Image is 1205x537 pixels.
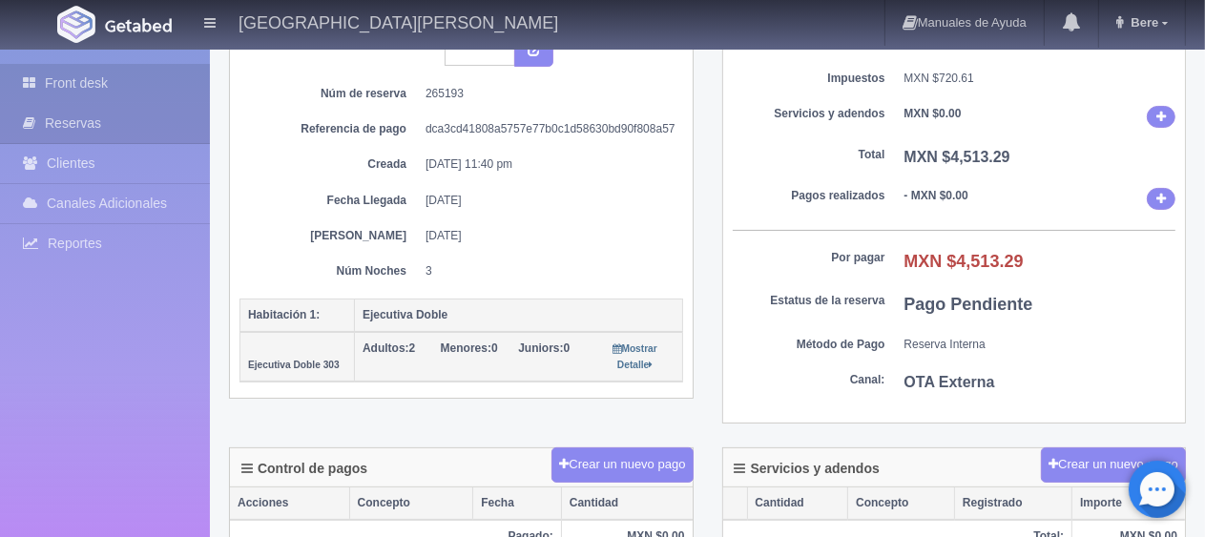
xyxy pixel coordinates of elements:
[1041,447,1186,483] button: Crear un nuevo cargo
[904,337,1176,353] dd: Reserva Interna
[426,156,669,173] dd: [DATE] 11:40 pm
[733,337,885,353] dt: Método de Pago
[426,263,669,279] dd: 3
[904,71,1176,87] dd: MXN $720.61
[735,462,880,476] h4: Servicios y adendos
[57,6,95,43] img: Getabed
[254,228,406,244] dt: [PERSON_NAME]
[441,341,498,355] span: 0
[904,252,1024,271] b: MXN $4,513.29
[747,487,848,520] th: Cantidad
[954,487,1071,520] th: Registrado
[904,374,995,390] b: OTA Externa
[363,341,415,355] span: 2
[733,106,885,122] dt: Servicios y adendos
[254,121,406,137] dt: Referencia de pago
[254,193,406,209] dt: Fecha Llegada
[904,295,1033,314] b: Pago Pendiente
[733,147,885,163] dt: Total
[254,263,406,279] dt: Núm Noches
[904,149,1010,165] b: MXN $4,513.29
[254,156,406,173] dt: Creada
[349,487,473,520] th: Concepto
[441,341,491,355] strong: Menores:
[733,372,885,388] dt: Canal:
[561,487,692,520] th: Cantidad
[904,189,968,202] b: - MXN $0.00
[904,107,962,120] b: MXN $0.00
[355,299,683,332] th: Ejecutiva Doble
[426,121,669,137] dd: dca3cd41808a5757e77b0c1d58630bd90f808a57
[518,341,570,355] span: 0
[248,360,340,370] small: Ejecutiva Doble 303
[1126,15,1158,30] span: Bere
[733,188,885,204] dt: Pagos realizados
[426,228,669,244] dd: [DATE]
[848,487,955,520] th: Concepto
[1072,487,1185,520] th: Importe
[363,341,409,355] strong: Adultos:
[105,18,172,32] img: Getabed
[426,86,669,102] dd: 265193
[254,86,406,102] dt: Núm de reserva
[733,71,885,87] dt: Impuestos
[248,308,320,321] b: Habitación 1:
[241,462,367,476] h4: Control de pagos
[518,341,563,355] strong: Juniors:
[239,10,558,33] h4: [GEOGRAPHIC_DATA][PERSON_NAME]
[230,487,349,520] th: Acciones
[613,343,657,370] small: Mostrar Detalle
[473,487,562,520] th: Fecha
[613,341,657,371] a: Mostrar Detalle
[551,447,693,483] button: Crear un nuevo pago
[426,193,669,209] dd: [DATE]
[733,293,885,309] dt: Estatus de la reserva
[733,250,885,266] dt: Por pagar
